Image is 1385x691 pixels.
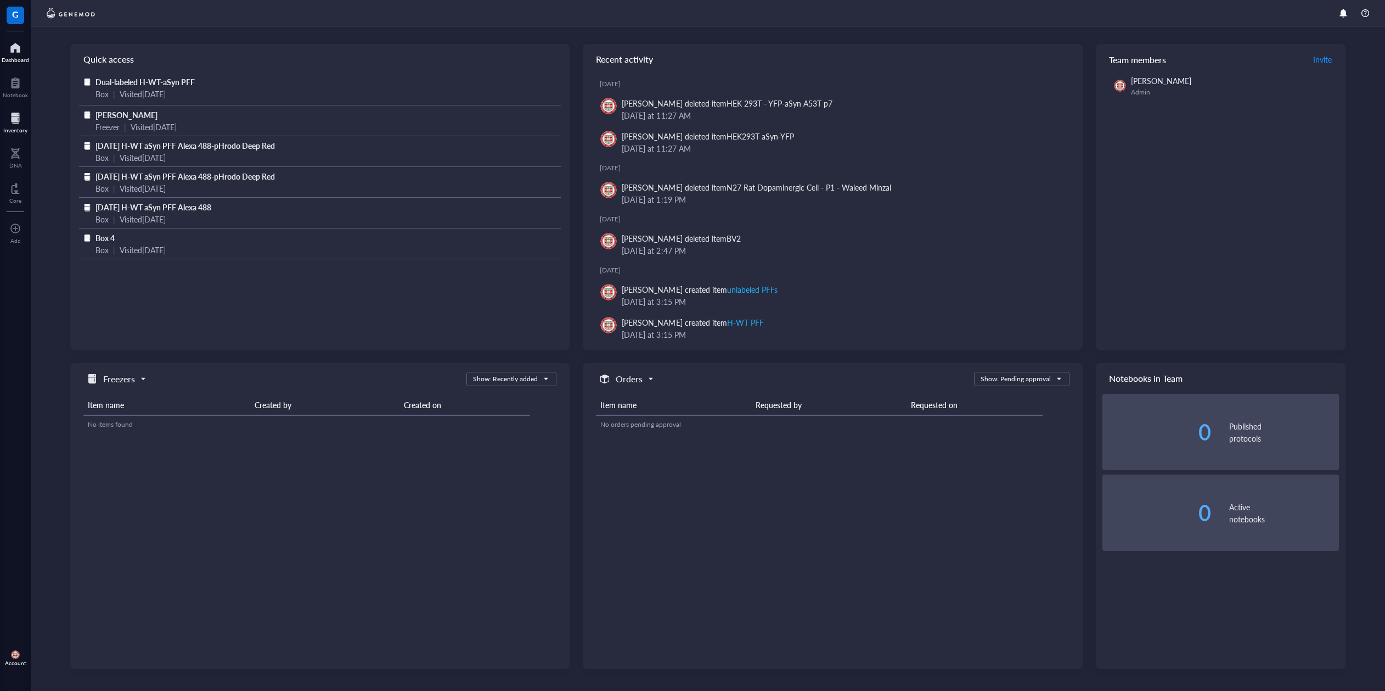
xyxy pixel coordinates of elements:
[95,109,157,120] span: [PERSON_NAME]
[399,395,530,415] th: Created on
[583,44,1082,75] div: Recent activity
[907,395,1043,415] th: Requested on
[981,374,1051,384] div: Show: Pending approval
[622,109,1065,121] div: [DATE] at 11:27 AM
[95,152,109,164] div: Box
[9,144,22,169] a: DNA
[622,181,891,193] div: [PERSON_NAME] deleted item
[1096,44,1345,75] div: Team members
[600,131,617,147] img: 5d3a41d7-b5b4-42d2-8097-bb9912150ea2.jpeg
[727,233,741,244] div: BV2
[95,121,120,133] div: Freezer
[95,76,195,87] span: Dual-labeled H-WT-aSyn PFF
[600,164,1073,172] div: [DATE]
[9,162,22,169] div: DNA
[473,374,538,384] div: Show: Recently added
[9,180,21,204] a: Core
[600,215,1073,224] div: [DATE]
[120,182,166,194] div: Visited [DATE]
[1229,501,1339,525] div: Active notebooks
[622,283,777,296] div: [PERSON_NAME] created item
[727,131,794,142] div: HEK293T aSyn-YFP
[727,317,764,328] div: H-WT PFF
[1131,88,1335,97] div: Admin
[622,130,793,142] div: [PERSON_NAME] deleted item
[1229,420,1339,444] div: Published protocols
[3,74,28,98] a: Notebook
[622,193,1065,205] div: [DATE] at 1:19 PM
[600,266,1073,275] div: [DATE]
[616,372,643,386] h5: Orders
[592,312,1073,345] a: [PERSON_NAME] created itemH-WT PFF[DATE] at 3:15 PM
[622,97,832,109] div: [PERSON_NAME] deleted item
[95,213,109,225] div: Box
[83,395,250,415] th: Item name
[600,182,617,198] img: 5d3a41d7-b5b4-42d2-8097-bb9912150ea2.jpeg
[95,182,109,194] div: Box
[600,420,1038,430] div: No orders pending approval
[3,92,28,98] div: Notebook
[600,80,1073,88] div: [DATE]
[120,152,166,164] div: Visited [DATE]
[1313,51,1332,68] button: Invite
[600,284,617,300] img: 5d3a41d7-b5b4-42d2-8097-bb9912150ea2.jpeg
[250,395,399,415] th: Created by
[88,420,526,430] div: No items found
[95,202,211,213] span: [DATE] H-WT aSyn PFF Alexa 488
[44,7,98,20] img: genemod-logo
[596,395,751,415] th: Item name
[95,171,275,182] span: [DATE] H-WT aSyn PFF Alexa 488-pHrodo Deep Red
[113,88,115,100] div: |
[727,98,832,109] div: HEK 293T - YFP-aSyn A53T p7
[751,395,907,415] th: Requested by
[5,660,26,666] div: Account
[727,182,891,193] div: N27 Rat Dopaminergic Cell - P1 - Waleed Minzal
[10,237,21,244] div: Add
[1102,502,1212,524] div: 0
[131,121,177,133] div: Visited [DATE]
[592,279,1073,312] a: [PERSON_NAME] created itemunlabeled PFFs[DATE] at 3:15 PM
[120,244,166,256] div: Visited [DATE]
[120,213,166,225] div: Visited [DATE]
[70,44,570,75] div: Quick access
[1102,421,1212,443] div: 0
[11,650,20,659] img: 5d3a41d7-b5b4-42d2-8097-bb9912150ea2.jpeg
[103,372,135,386] h5: Freezers
[622,232,740,244] div: [PERSON_NAME] deleted item
[113,152,115,164] div: |
[3,109,27,133] a: Inventory
[1114,80,1126,92] img: 5d3a41d7-b5b4-42d2-8097-bb9912150ea2.jpeg
[727,284,778,295] div: unlabeled PFFs
[12,7,19,21] span: G
[600,98,617,114] img: 5d3a41d7-b5b4-42d2-8097-bb9912150ea2.jpeg
[2,57,29,63] div: Dashboard
[600,233,617,249] img: 5d3a41d7-b5b4-42d2-8097-bb9912150ea2.jpeg
[95,88,109,100] div: Box
[622,296,1065,308] div: [DATE] at 3:15 PM
[622,316,763,328] div: [PERSON_NAME] created item
[622,142,1065,154] div: [DATE] at 11:27 AM
[120,88,166,100] div: Visited [DATE]
[95,244,109,256] div: Box
[622,244,1065,257] div: [DATE] at 2:47 PM
[95,140,275,151] span: [DATE] H-WT aSyn PFF Alexa 488-pHrodo Deep Red
[1131,75,1191,86] span: [PERSON_NAME]
[600,317,617,333] img: 5d3a41d7-b5b4-42d2-8097-bb9912150ea2.jpeg
[113,213,115,225] div: |
[95,232,115,243] span: Box 4
[9,197,21,204] div: Core
[1096,363,1345,394] div: Notebooks in Team
[113,244,115,256] div: |
[2,39,29,63] a: Dashboard
[622,328,1065,341] div: [DATE] at 3:15 PM
[3,127,27,133] div: Inventory
[124,121,126,133] div: |
[1313,54,1332,65] span: Invite
[113,182,115,194] div: |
